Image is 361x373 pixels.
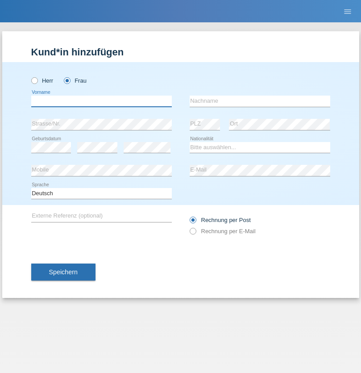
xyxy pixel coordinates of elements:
label: Frau [64,77,87,84]
input: Rechnung per Post [190,217,195,228]
h1: Kund*in hinzufügen [31,46,330,58]
i: menu [343,7,352,16]
input: Herr [31,77,37,83]
label: Herr [31,77,54,84]
button: Speichern [31,264,95,281]
input: Rechnung per E-Mail [190,228,195,239]
span: Speichern [49,268,78,276]
label: Rechnung per Post [190,217,251,223]
a: menu [339,8,357,14]
label: Rechnung per E-Mail [190,228,256,235]
input: Frau [64,77,70,83]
